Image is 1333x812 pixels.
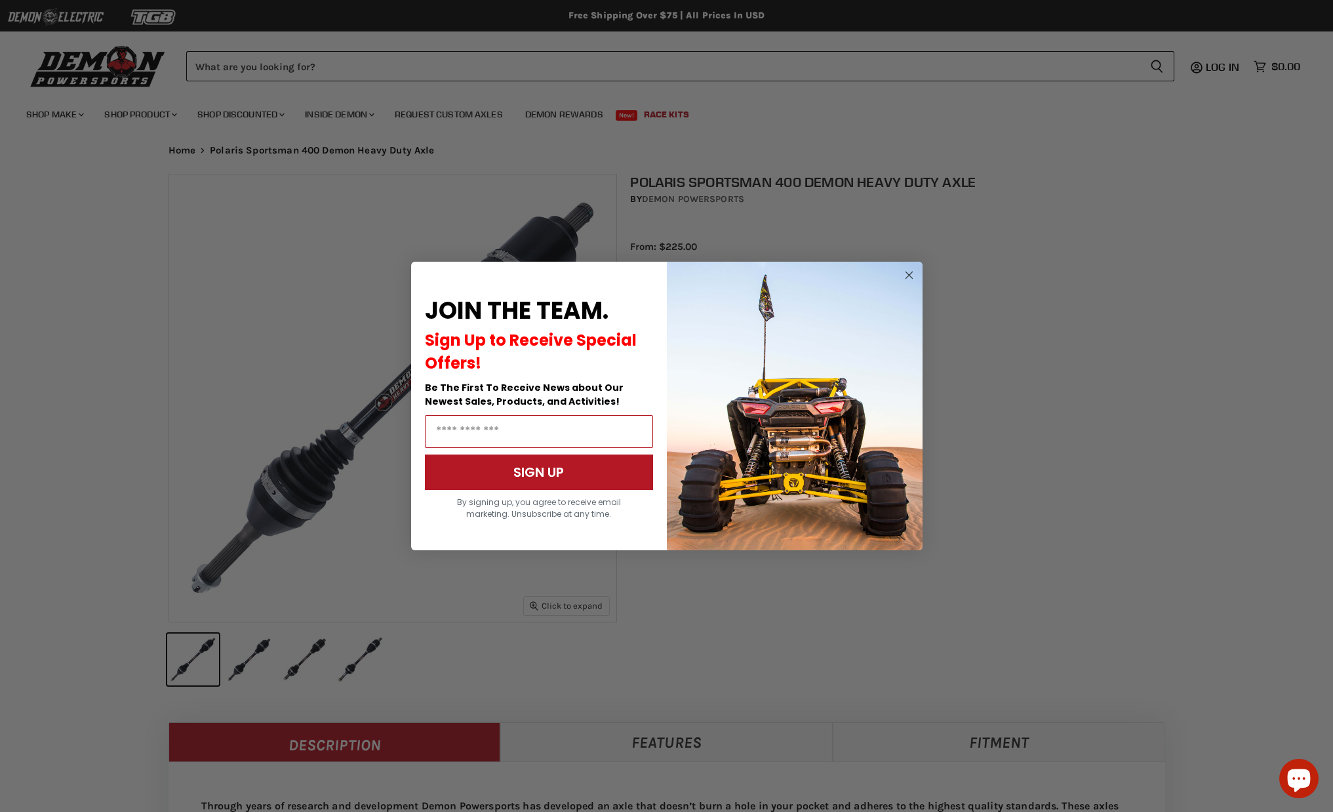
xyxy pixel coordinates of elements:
img: a9095488-b6e7-41ba-879d-588abfab540b.jpeg [667,262,923,550]
span: JOIN THE TEAM. [425,294,608,327]
span: By signing up, you agree to receive email marketing. Unsubscribe at any time. [457,497,621,519]
button: SIGN UP [425,455,653,490]
inbox-online-store-chat: Shopify online store chat [1275,759,1323,802]
span: Sign Up to Receive Special Offers! [425,329,637,374]
span: Be The First To Receive News about Our Newest Sales, Products, and Activities! [425,381,624,408]
input: Email Address [425,415,653,448]
button: Close dialog [901,267,917,283]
